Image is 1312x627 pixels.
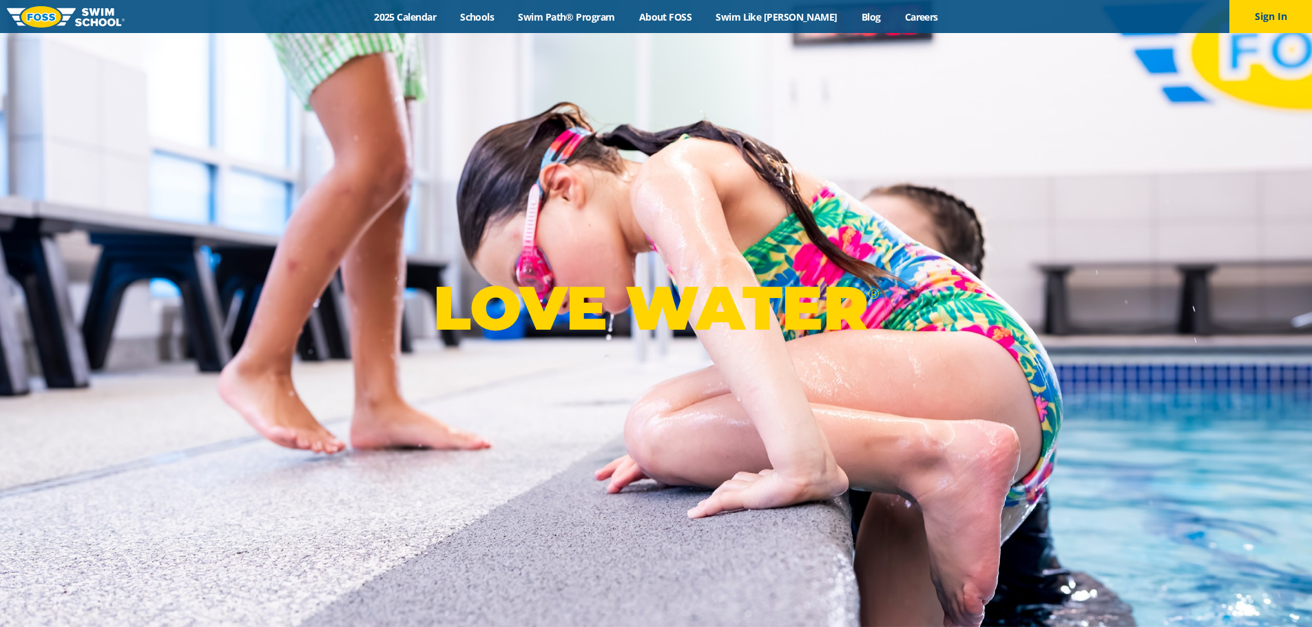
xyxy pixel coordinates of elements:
a: 2025 Calendar [362,10,448,23]
a: About FOSS [627,10,704,23]
a: Careers [893,10,950,23]
img: FOSS Swim School Logo [7,6,125,28]
p: LOVE WATER [433,271,879,345]
a: Swim Like [PERSON_NAME] [704,10,850,23]
sup: ® [868,285,879,302]
a: Swim Path® Program [506,10,627,23]
a: Blog [849,10,893,23]
a: Schools [448,10,506,23]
